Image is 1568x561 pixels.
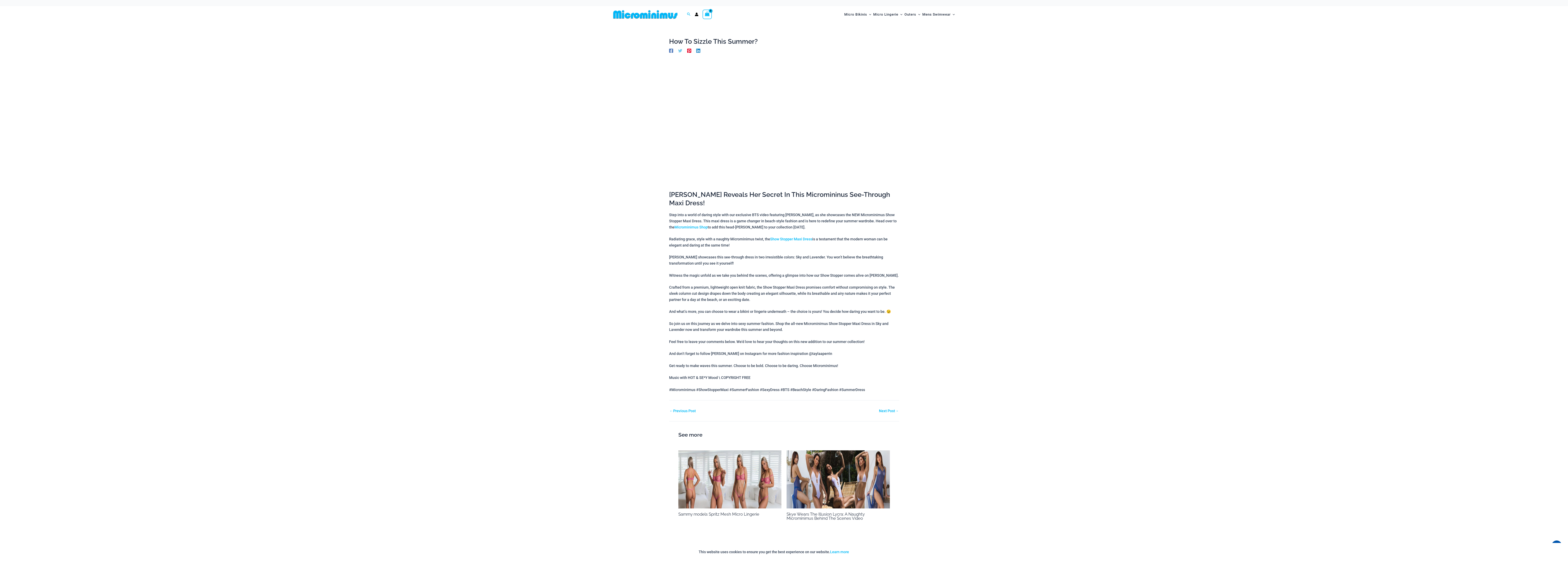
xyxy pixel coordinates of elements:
[787,450,890,508] img: SKYE 2000 x 700 Thumbnail
[669,363,899,369] p: Get ready to make waves this summer. Choose to be bold. Choose to be daring. Choose Microminimus!
[669,284,899,303] p: Crafted from a premium, lightweight open knit fabric, the Show Stopper Maxi Dress promises comfor...
[830,550,849,554] a: Learn more
[669,190,899,207] h2: [PERSON_NAME] Reveals Her Secret In This Micromininus See-Through Maxi Dress!
[699,549,849,555] p: This website uses cookies to ensure you get the best experience on our website.
[898,9,902,20] span: Menu Toggle
[669,375,899,381] p: Music with HOT & SE*Y Mood \ COPYRIGHT FREE
[678,431,890,439] h2: See more
[670,409,673,413] span: ←
[872,8,903,21] a: Micro LingerieMenu ToggleMenu Toggle
[674,225,708,229] a: Microminimus Shop
[703,10,712,19] a: View Shopping Cart, empty
[843,8,957,21] nav: Site Navigation
[895,409,899,413] span: →
[922,9,951,20] span: Mens Swimwear
[669,212,899,230] p: Step into a world of daring style with our exclusive BTS video featuring [PERSON_NAME], as she sh...
[904,9,916,20] span: Outers
[669,387,899,393] p: #Microminimus #ShowStopperMaxi #SummerFashion #SexyDress #BTS #BeachStyle #DaringFashion #SummerD...
[669,400,899,414] nav: Post navigation
[873,9,898,20] span: Micro Lingerie
[844,9,867,20] span: Micro Bikinis
[852,547,870,557] button: Accept
[670,409,696,413] a: ←Previous Post
[678,48,682,53] a: Twitter
[669,236,899,248] p: Radiating grace, style with a naughty Microminimus twist, the is a testament that the modern woma...
[770,237,812,241] a: Show Stopper Maxi Dress
[678,450,782,508] img: MM BTS Sammy 2000 x 700 Thumbnail 1
[669,48,673,53] a: Facebook
[903,8,921,21] a: OutersMenu ToggleMenu Toggle
[669,321,899,333] p: So join us on this journey as we delve into sexy summer fashion. Shop the all-new Microminimus Sh...
[669,309,899,315] p: And what’s more, you can choose to wear a bikini or lingerie underneath – the choice is yours! Yo...
[695,13,698,16] a: Account icon link
[787,512,865,521] a: Skye Wears The Illusion Lycra: A Naughty Microminimus Behind The Scenes Video
[921,8,956,21] a: Mens SwimwearMenu ToggleMenu Toggle
[687,48,691,53] a: Pinterest
[669,38,899,45] h1: How To Sizzle This Summer?
[843,8,872,21] a: Micro BikinisMenu ToggleMenu Toggle
[696,48,700,53] a: Linkedin
[879,409,899,413] a: Next Post→
[916,9,920,20] span: Menu Toggle
[951,9,955,20] span: Menu Toggle
[687,12,691,17] a: Search icon link
[669,351,899,357] p: And don’t forget to follow [PERSON_NAME] on Instagram for more fashion inspiration @taylaaperrin
[669,339,899,345] p: Feel free to leave your comments below. We’d love to hear your thoughts on this new addition to o...
[867,9,871,20] span: Menu Toggle
[669,272,899,279] p: Witness the magic unfold as we take you behind the scenes, offering a glimpse into how our Show S...
[678,512,759,517] a: Sammy models Spritz Mesh Micro Lingerie
[612,10,679,19] img: MM SHOP LOGO FLAT
[669,254,899,266] p: [PERSON_NAME] showcases this see-through dress in two irresistible colors: Sky and Lavender. You ...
